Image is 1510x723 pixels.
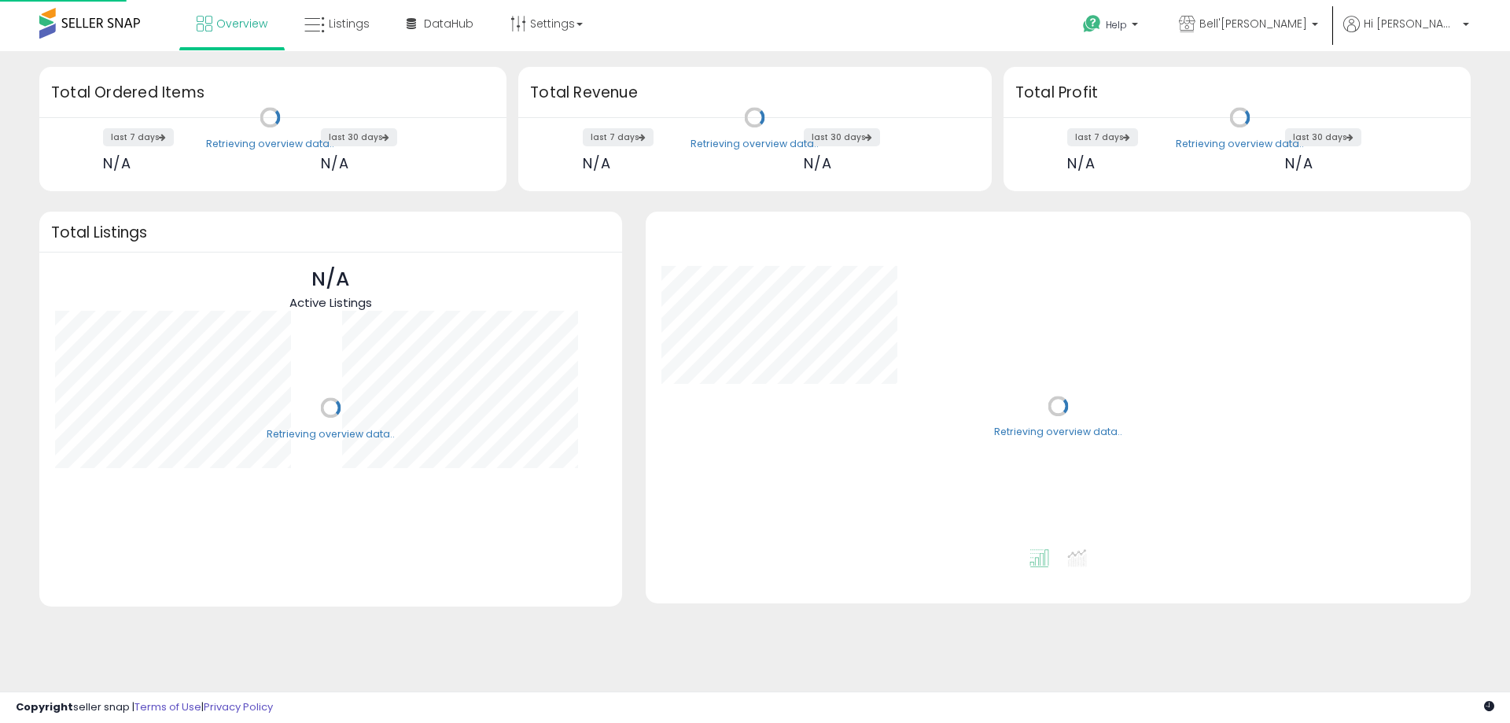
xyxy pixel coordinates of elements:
div: Retrieving overview data.. [691,137,819,151]
span: Overview [216,16,267,31]
strong: Copyright [16,699,73,714]
span: Hi [PERSON_NAME] [1364,16,1458,31]
a: Help [1070,2,1154,51]
div: Retrieving overview data.. [206,137,334,151]
span: Bell'[PERSON_NAME] [1199,16,1307,31]
span: DataHub [424,16,473,31]
div: Retrieving overview data.. [1176,137,1304,151]
div: seller snap | | [16,700,273,715]
i: Get Help [1082,14,1102,34]
a: Privacy Policy [204,699,273,714]
div: Retrieving overview data.. [267,427,395,441]
a: Terms of Use [134,699,201,714]
div: Retrieving overview data.. [994,426,1122,440]
span: Listings [329,16,370,31]
span: Help [1106,18,1127,31]
a: Hi [PERSON_NAME] [1343,16,1469,51]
